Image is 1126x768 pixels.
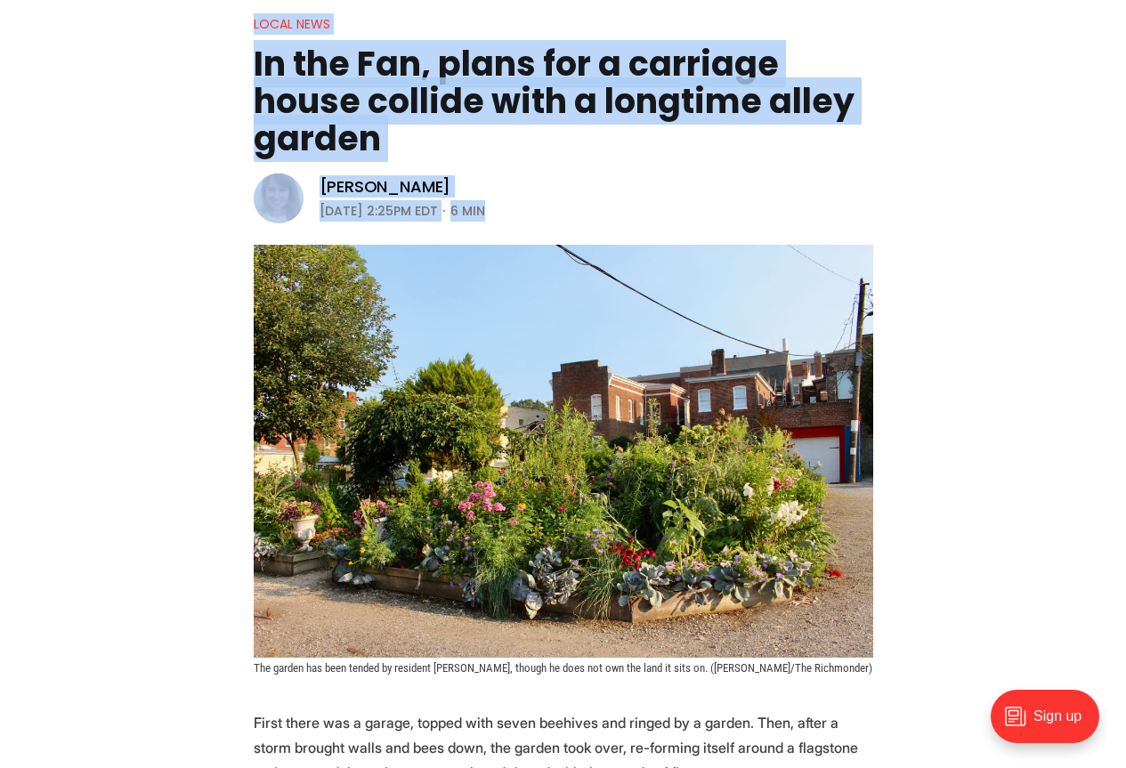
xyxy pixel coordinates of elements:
[320,200,438,222] time: [DATE] 2:25PM EDT
[254,245,873,658] img: In the Fan, plans for a carriage house collide with a longtime alley garden
[254,661,872,675] span: The garden has been tended by resident [PERSON_NAME], though he does not own the land it sits on....
[320,176,451,198] a: [PERSON_NAME]
[976,681,1126,768] iframe: portal-trigger
[254,45,873,158] h1: In the Fan, plans for a carriage house collide with a longtime alley garden
[254,174,304,223] img: Sarah Vogelsong
[450,200,485,222] span: 6 min
[254,15,330,33] a: Local News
